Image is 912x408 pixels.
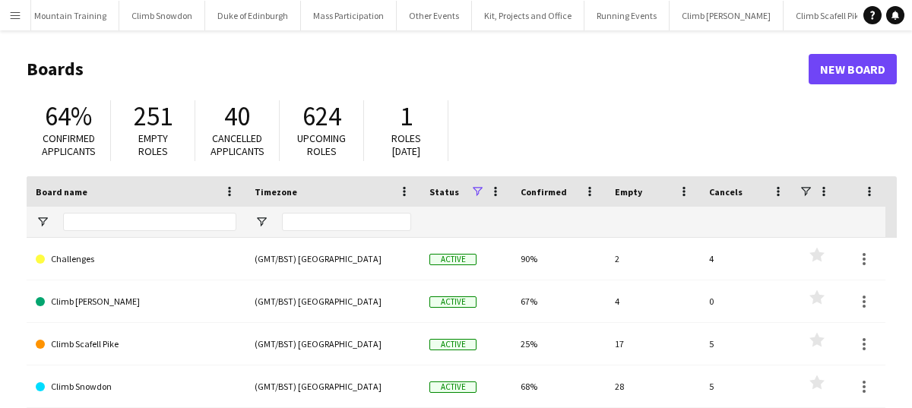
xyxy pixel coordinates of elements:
[22,1,119,30] button: Mountain Training
[282,213,411,231] input: Timezone Filter Input
[397,1,472,30] button: Other Events
[138,131,168,158] span: Empty roles
[784,1,876,30] button: Climb Scafell Pike
[36,238,236,280] a: Challenges
[511,280,606,322] div: 67%
[45,100,92,133] span: 64%
[63,213,236,231] input: Board name Filter Input
[119,1,205,30] button: Climb Snowdon
[205,1,301,30] button: Duke of Edinburgh
[809,54,897,84] a: New Board
[472,1,584,30] button: Kit, Projects and Office
[245,238,420,280] div: (GMT/BST) [GEOGRAPHIC_DATA]
[400,100,413,133] span: 1
[606,323,700,365] div: 17
[36,280,236,323] a: Climb [PERSON_NAME]
[429,186,459,198] span: Status
[211,131,264,158] span: Cancelled applicants
[511,323,606,365] div: 25%
[584,1,670,30] button: Running Events
[42,131,96,158] span: Confirmed applicants
[700,365,794,407] div: 5
[36,186,87,198] span: Board name
[429,381,477,393] span: Active
[709,186,743,198] span: Cancels
[255,215,268,229] button: Open Filter Menu
[302,100,341,133] span: 624
[224,100,250,133] span: 40
[245,323,420,365] div: (GMT/BST) [GEOGRAPHIC_DATA]
[615,186,642,198] span: Empty
[700,238,794,280] div: 4
[606,280,700,322] div: 4
[297,131,346,158] span: Upcoming roles
[301,1,397,30] button: Mass Participation
[27,58,809,81] h1: Boards
[255,186,297,198] span: Timezone
[606,365,700,407] div: 28
[36,365,236,408] a: Climb Snowdon
[36,323,236,365] a: Climb Scafell Pike
[606,238,700,280] div: 2
[134,100,173,133] span: 251
[36,215,49,229] button: Open Filter Menu
[521,186,567,198] span: Confirmed
[245,365,420,407] div: (GMT/BST) [GEOGRAPHIC_DATA]
[670,1,784,30] button: Climb [PERSON_NAME]
[429,296,477,308] span: Active
[511,238,606,280] div: 90%
[245,280,420,322] div: (GMT/BST) [GEOGRAPHIC_DATA]
[700,280,794,322] div: 0
[429,339,477,350] span: Active
[700,323,794,365] div: 5
[429,254,477,265] span: Active
[511,365,606,407] div: 68%
[391,131,421,158] span: Roles [DATE]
